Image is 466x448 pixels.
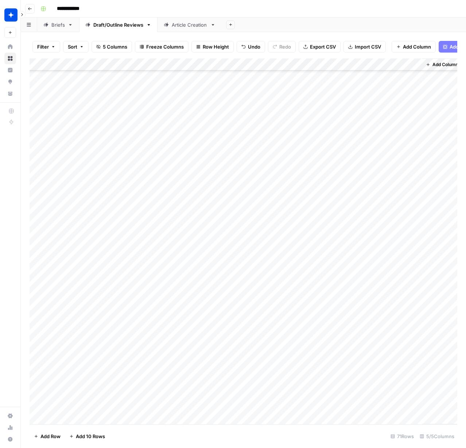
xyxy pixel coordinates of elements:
button: Import CSV [343,41,386,53]
span: Add 10 Rows [76,433,105,440]
span: Sort [68,43,77,50]
span: Redo [279,43,291,50]
a: Opportunities [4,76,16,88]
a: Browse [4,53,16,64]
button: Row Height [191,41,234,53]
button: Filter [32,41,60,53]
a: Insights [4,64,16,76]
img: Wiz Logo [4,8,18,22]
a: Settings [4,410,16,422]
span: Add Column [403,43,431,50]
a: Article Creation [158,18,222,32]
button: 5 Columns [92,41,132,53]
div: Draft/Outline Reviews [93,21,143,28]
span: Add Column [432,61,458,68]
div: 71 Rows [388,430,417,442]
a: Usage [4,422,16,433]
button: Export CSV [299,41,341,53]
span: Add Row [40,433,61,440]
span: Undo [248,43,260,50]
button: Undo [237,41,265,53]
a: Home [4,41,16,53]
span: Import CSV [355,43,381,50]
div: Article Creation [172,21,207,28]
span: 5 Columns [103,43,127,50]
a: Draft/Outline Reviews [79,18,158,32]
button: Workspace: Wiz [4,6,16,24]
a: Briefs [37,18,79,32]
button: Redo [268,41,296,53]
button: Add Row [30,430,65,442]
button: Help + Support [4,433,16,445]
div: 5/5 Columns [417,430,457,442]
span: Export CSV [310,43,336,50]
span: Filter [37,43,49,50]
div: Briefs [51,21,65,28]
span: Row Height [203,43,229,50]
span: Freeze Columns [146,43,184,50]
button: Sort [63,41,89,53]
button: Add Column [392,41,436,53]
a: Your Data [4,88,16,99]
button: Freeze Columns [135,41,189,53]
button: Add 10 Rows [65,430,109,442]
button: Add Column [423,60,461,69]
